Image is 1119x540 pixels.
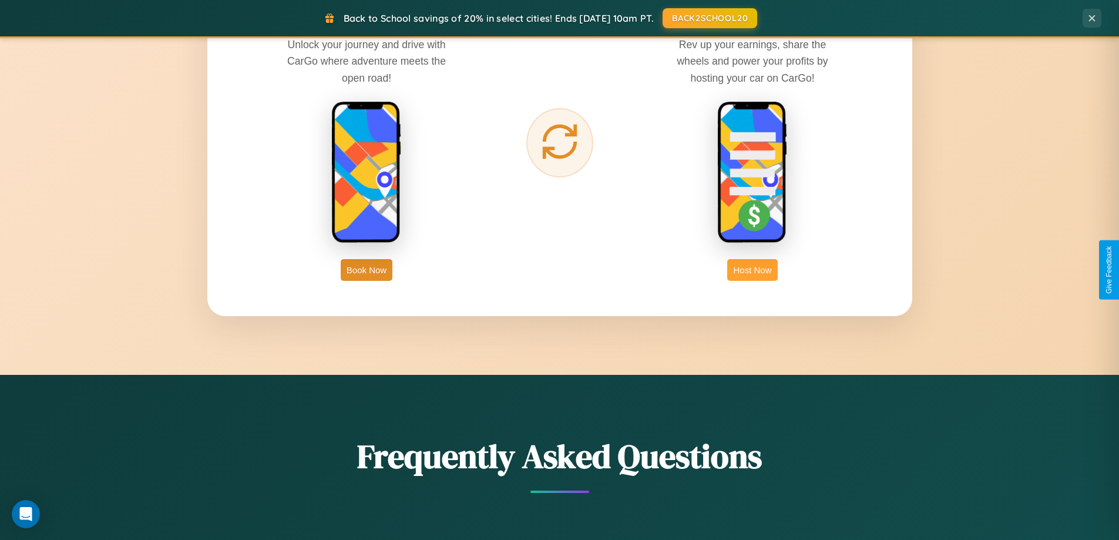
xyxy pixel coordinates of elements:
[344,12,654,24] span: Back to School savings of 20% in select cities! Ends [DATE] 10am PT.
[663,8,757,28] button: BACK2SCHOOL20
[727,259,777,281] button: Host Now
[341,259,392,281] button: Book Now
[1105,246,1113,294] div: Give Feedback
[12,500,40,528] div: Open Intercom Messenger
[664,36,841,86] p: Rev up your earnings, share the wheels and power your profits by hosting your car on CarGo!
[717,101,788,244] img: host phone
[331,101,402,244] img: rent phone
[278,36,455,86] p: Unlock your journey and drive with CarGo where adventure meets the open road!
[207,434,912,479] h2: Frequently Asked Questions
